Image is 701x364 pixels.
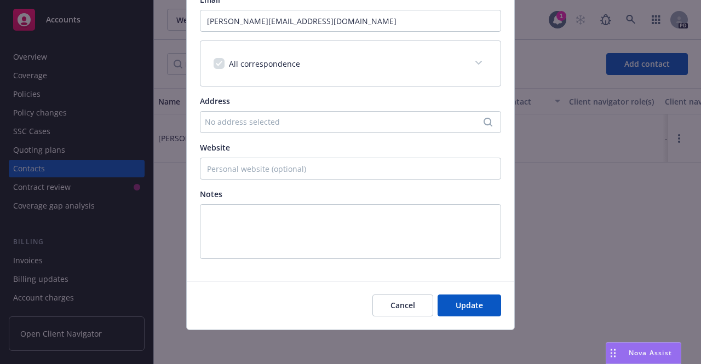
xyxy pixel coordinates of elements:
button: Cancel [372,294,433,316]
div: Drag to move [606,343,620,363]
input: Personal website (optional) [200,158,501,180]
div: No address selected [205,116,485,128]
input: example@email.com [200,10,501,32]
div: All correspondence [200,41,501,86]
span: Address [200,96,230,106]
span: Update [456,300,483,310]
button: Nova Assist [606,342,681,364]
span: Cancel [390,300,415,310]
svg: Search [484,118,492,126]
button: Update [438,294,501,316]
span: Nova Assist [629,348,672,357]
span: All correspondence [229,59,300,69]
button: No address selected [200,111,501,133]
span: Website [200,142,230,153]
span: Notes [200,189,222,199]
